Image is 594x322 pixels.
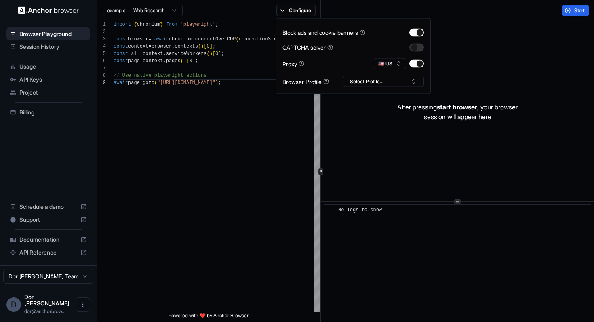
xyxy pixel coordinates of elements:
div: 9 [97,79,106,86]
span: browser [128,36,148,42]
button: Open menu [76,297,90,312]
span: ) [210,51,213,57]
span: ( [154,80,157,86]
span: const [114,44,128,49]
div: D [6,297,21,312]
span: context [143,51,163,57]
span: 0 [206,44,209,49]
div: Browser Playground [6,27,90,40]
span: import [114,22,131,27]
span: [ [213,51,215,57]
div: Block ads and cookie banners [282,28,365,37]
span: 0 [189,58,192,64]
span: Documentation [19,236,77,244]
div: 5 [97,50,106,57]
span: ( [236,36,239,42]
div: Project [6,86,90,99]
span: = [148,44,151,49]
button: Configure [276,5,316,16]
div: Support [6,213,90,226]
span: "[URL][DOMAIN_NAME]" [157,80,215,86]
span: ​ [328,206,332,214]
div: API Reference [6,246,90,259]
img: Anchor Logo [18,6,79,14]
span: Start [574,7,586,14]
span: Powered with ❤️ by Anchor Browser [169,312,249,322]
button: 🇺🇸 US [374,58,406,69]
span: API Keys [19,76,87,84]
span: . [163,58,166,64]
div: Documentation [6,233,90,246]
span: . [192,36,195,42]
span: Session History [19,43,87,51]
div: 3 [97,36,106,43]
span: browser [152,44,172,49]
span: ) [215,80,218,86]
span: [ [204,44,206,49]
span: ( [198,44,201,49]
span: Project [19,88,87,97]
div: 8 [97,72,106,79]
span: ; [215,22,218,27]
span: page [128,80,140,86]
span: API Reference [19,248,77,257]
span: . [172,44,175,49]
span: Schedule a demo [19,203,77,211]
div: Usage [6,60,90,73]
div: 2 [97,28,106,36]
span: Billing [19,108,87,116]
div: Schedule a demo [6,200,90,213]
span: = [140,58,143,64]
span: Support [19,216,77,224]
span: ] [218,51,221,57]
span: 'playwright' [181,22,215,27]
span: Browser Playground [19,30,87,38]
span: ) [201,44,204,49]
span: ; [213,44,215,49]
span: ; [195,58,198,64]
span: await [154,36,169,42]
div: Proxy [282,59,304,68]
span: . [163,51,166,57]
div: Session History [6,40,90,53]
span: connectOverCDP [195,36,236,42]
div: 6 [97,57,106,65]
div: 4 [97,43,106,50]
div: Browser Profile [282,77,329,86]
span: chromium [137,22,160,27]
span: example: [107,7,127,14]
span: chromium [169,36,192,42]
span: = [140,51,143,57]
button: Select Profile... [343,76,424,87]
span: const [114,36,128,42]
div: 7 [97,65,106,72]
div: 1 [97,21,106,28]
span: dor@anchorbrowser.io [24,308,65,314]
span: ] [210,44,213,49]
div: Billing [6,106,90,119]
span: goto [143,80,154,86]
span: No logs to show [338,207,382,213]
span: const [114,58,128,64]
span: ) [183,58,186,64]
span: await [114,80,128,86]
span: [ [186,58,189,64]
span: from [166,22,178,27]
span: { [134,22,137,27]
span: pages [166,58,181,64]
span: start browser [437,103,477,111]
span: connectionString [239,36,285,42]
span: . [140,80,143,86]
div: API Keys [6,73,90,86]
span: Dor Dankner [24,293,70,307]
span: ] [192,58,195,64]
span: // Use native playwright actions [114,73,206,78]
button: Start [562,5,589,16]
span: ; [221,51,224,57]
span: context [143,58,163,64]
span: ai [131,51,137,57]
span: const [114,51,128,57]
span: page [128,58,140,64]
span: contexts [175,44,198,49]
span: context [128,44,148,49]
